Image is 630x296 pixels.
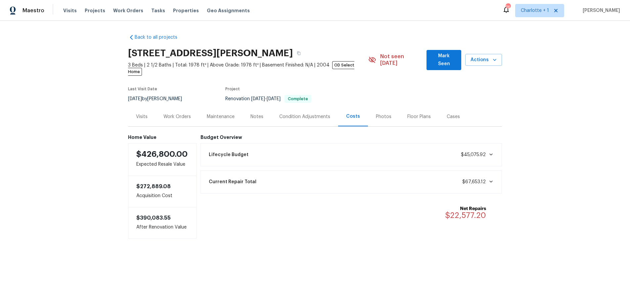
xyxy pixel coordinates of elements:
div: Cases [447,113,460,120]
span: Not seen [DATE] [380,53,422,66]
h6: Home Value [128,135,197,140]
span: Tasks [151,8,165,13]
span: Last Visit Date [128,87,157,91]
div: Condition Adjustments [279,113,330,120]
span: Project [225,87,240,91]
div: After Renovation Value [128,207,197,239]
div: Work Orders [163,113,191,120]
span: Current Repair Total [209,179,256,185]
span: Charlotte + 1 [521,7,549,14]
span: Work Orders [113,7,143,14]
span: [PERSON_NAME] [580,7,620,14]
span: $426,800.00 [136,150,188,158]
span: $67,653.12 [462,180,486,184]
span: OD Select Home [128,61,354,76]
button: Mark Seen [427,50,462,70]
div: Notes [250,113,263,120]
span: Visits [63,7,77,14]
span: 3 Beds | 2 1/2 Baths | Total: 1978 ft² | Above Grade: 1978 ft² | Basement Finished: N/A | 2004 [128,62,368,75]
span: $45,075.92 [461,152,486,157]
div: Maintenance [207,113,235,120]
div: Photos [376,113,391,120]
span: Renovation [225,97,311,101]
h6: Budget Overview [201,135,502,140]
span: [DATE] [128,97,142,101]
div: Acquisition Cost [128,176,197,207]
span: - [251,97,281,101]
b: Net Repairs [445,205,486,212]
div: Expected Resale Value [128,143,197,176]
a: Back to all projects [128,34,192,41]
h2: [STREET_ADDRESS][PERSON_NAME] [128,50,293,57]
span: Actions [471,56,497,64]
div: 76 [506,4,510,11]
span: Mark Seen [432,52,456,68]
span: $22,577.20 [445,211,486,219]
button: Actions [465,54,502,66]
div: Floor Plans [407,113,431,120]
span: Geo Assignments [207,7,250,14]
div: by [PERSON_NAME] [128,95,190,103]
span: [DATE] [251,97,265,101]
span: $272,889.08 [136,184,171,189]
span: [DATE] [267,97,281,101]
span: Properties [173,7,199,14]
span: Projects [85,7,105,14]
button: Copy Address [293,47,305,59]
div: Costs [346,113,360,120]
span: Lifecycle Budget [209,151,248,158]
span: $390,083.55 [136,215,171,221]
span: Maestro [22,7,44,14]
span: Complete [285,97,311,101]
div: Visits [136,113,148,120]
